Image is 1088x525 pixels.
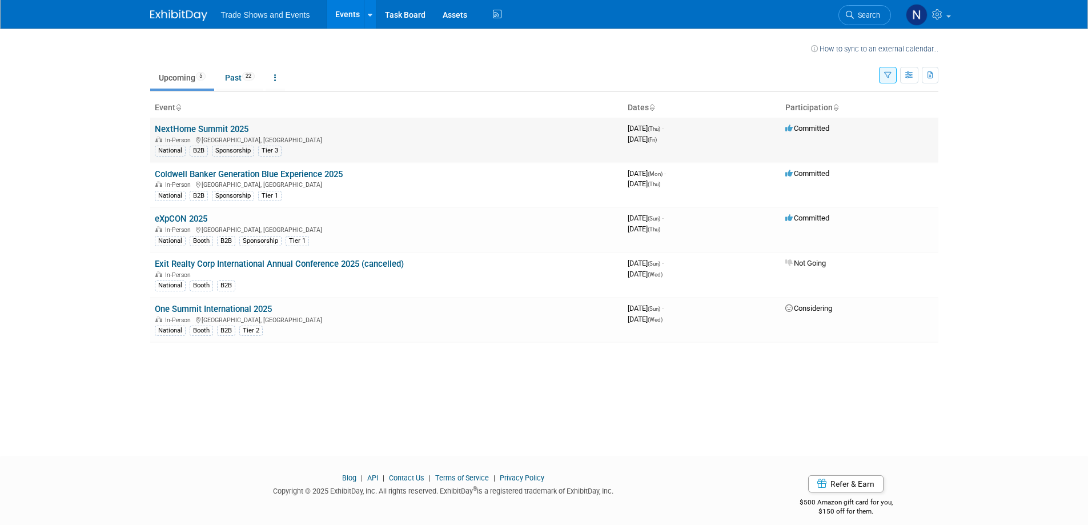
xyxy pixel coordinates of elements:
a: Refer & Earn [808,475,884,492]
span: [DATE] [628,259,664,267]
span: (Thu) [648,126,660,132]
span: [DATE] [628,124,664,133]
a: How to sync to an external calendar... [811,45,938,53]
a: Exit Realty Corp International Annual Conference 2025 (cancelled) [155,259,404,269]
div: $500 Amazon gift card for you, [754,490,938,516]
div: B2B [190,146,208,156]
img: In-Person Event [155,316,162,322]
span: | [380,474,387,482]
div: National [155,280,186,291]
span: In-Person [165,137,194,144]
span: In-Person [165,181,194,189]
span: (Wed) [648,271,663,278]
span: - [662,259,664,267]
span: | [358,474,366,482]
span: Search [854,11,880,19]
a: Search [838,5,891,25]
sup: ® [473,486,477,492]
a: Coldwell Banker Generation Blue Experience 2025 [155,169,343,179]
span: 5 [196,72,206,81]
div: National [155,146,186,156]
span: [DATE] [628,225,660,233]
a: Past22 [216,67,263,89]
th: Participation [781,98,938,118]
div: Tier 1 [258,191,282,201]
div: [GEOGRAPHIC_DATA], [GEOGRAPHIC_DATA] [155,135,619,144]
div: B2B [190,191,208,201]
a: Terms of Service [435,474,489,482]
div: [GEOGRAPHIC_DATA], [GEOGRAPHIC_DATA] [155,225,619,234]
img: In-Person Event [155,226,162,232]
div: Sponsorship [212,191,254,201]
span: [DATE] [628,304,664,312]
span: In-Person [165,316,194,324]
a: NextHome Summit 2025 [155,124,248,134]
span: Committed [785,214,829,222]
div: Copyright © 2025 ExhibitDay, Inc. All rights reserved. ExhibitDay is a registered trademark of Ex... [150,483,737,496]
span: (Sun) [648,261,660,267]
span: - [662,304,664,312]
span: [DATE] [628,214,664,222]
img: In-Person Event [155,271,162,277]
span: In-Person [165,226,194,234]
span: | [426,474,433,482]
div: National [155,191,186,201]
span: (Thu) [648,226,660,233]
span: - [662,124,664,133]
a: Blog [342,474,356,482]
span: [DATE] [628,169,666,178]
span: | [491,474,498,482]
span: - [662,214,664,222]
span: - [664,169,666,178]
span: Committed [785,124,829,133]
div: Sponsorship [212,146,254,156]
span: (Wed) [648,316,663,323]
span: [DATE] [628,179,660,188]
img: ExhibitDay [150,10,207,21]
img: In-Person Event [155,137,162,142]
span: In-Person [165,271,194,279]
div: Booth [190,326,213,336]
div: [GEOGRAPHIC_DATA], [GEOGRAPHIC_DATA] [155,179,619,189]
div: Sponsorship [239,236,282,246]
div: B2B [217,326,235,336]
span: 22 [242,72,255,81]
a: One Summit International 2025 [155,304,272,314]
img: In-Person Event [155,181,162,187]
a: Privacy Policy [500,474,544,482]
span: Not Going [785,259,826,267]
span: (Thu) [648,181,660,187]
th: Dates [623,98,781,118]
span: Committed [785,169,829,178]
div: National [155,236,186,246]
span: (Mon) [648,171,663,177]
a: API [367,474,378,482]
a: Upcoming5 [150,67,214,89]
div: [GEOGRAPHIC_DATA], [GEOGRAPHIC_DATA] [155,315,619,324]
span: [DATE] [628,270,663,278]
span: (Sun) [648,306,660,312]
span: [DATE] [628,135,657,143]
th: Event [150,98,623,118]
div: Booth [190,280,213,291]
span: Trade Shows and Events [221,10,310,19]
a: Sort by Start Date [649,103,655,112]
div: B2B [217,280,235,291]
div: Tier 2 [239,326,263,336]
div: Tier 1 [286,236,309,246]
span: [DATE] [628,315,663,323]
div: National [155,326,186,336]
a: Contact Us [389,474,424,482]
span: Considering [785,304,832,312]
div: Tier 3 [258,146,282,156]
span: (Fri) [648,137,657,143]
div: B2B [217,236,235,246]
a: Sort by Event Name [175,103,181,112]
div: Booth [190,236,213,246]
img: Nate McCombs [906,4,928,26]
span: (Sun) [648,215,660,222]
a: eXpCON 2025 [155,214,207,224]
a: Sort by Participation Type [833,103,838,112]
div: $150 off for them. [754,507,938,516]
